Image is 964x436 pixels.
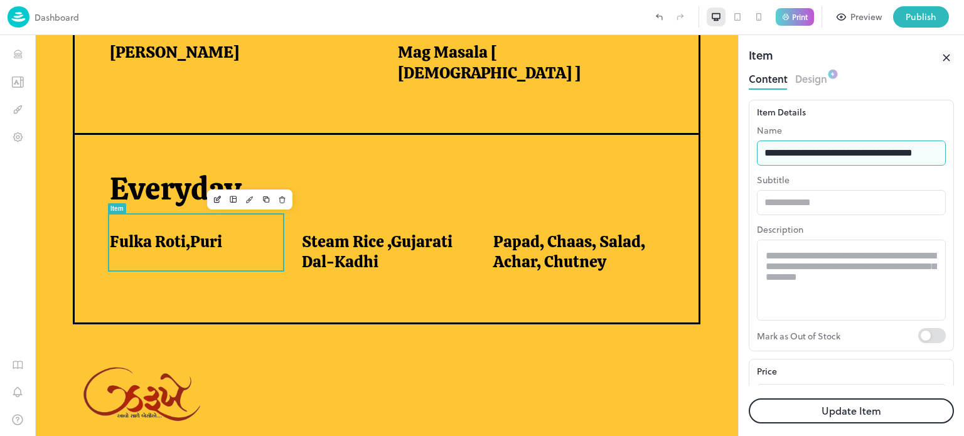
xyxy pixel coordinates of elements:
[749,46,773,69] div: Item
[757,223,946,236] p: Description
[174,156,190,173] button: Edit
[670,6,691,28] label: Redo (Ctrl + Y)
[35,11,79,24] p: Dashboard
[757,328,918,343] p: Mark as Out of Stock
[267,196,428,237] span: Steam Rice ,Gujarati Dal-Kadhi
[749,398,954,423] button: Update Item
[75,7,204,28] span: [PERSON_NAME]
[75,170,88,177] div: Item
[757,364,777,378] p: Price
[239,156,255,173] button: Delete
[206,156,223,173] button: Design
[757,124,946,137] p: Name
[8,6,29,28] img: logo-86c26b7e.jpg
[757,105,946,119] div: Item Details
[648,6,670,28] label: Undo (Ctrl + Z)
[75,135,635,173] p: Everyday
[363,7,620,48] span: Mag Masala [ [DEMOGRAPHIC_DATA] ]
[757,173,946,186] p: Subtitle
[458,196,619,237] span: Papad, Chaas, Salad, Achar, Chutney
[906,10,936,24] div: Publish
[850,10,882,24] div: Preview
[749,69,788,86] button: Content
[75,196,187,217] span: Fulka Roti,Puri
[190,156,206,173] button: Layout
[830,6,889,28] button: Preview
[893,6,949,28] button: Publish
[223,156,239,173] button: Duplicate
[792,13,808,21] p: Print
[38,319,179,402] img: 17176603790935aougypbbjw.PNG%3Ft%3D1717660372586
[795,69,827,86] button: Design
